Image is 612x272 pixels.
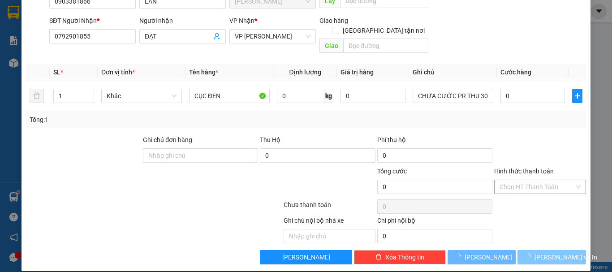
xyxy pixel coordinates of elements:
[319,17,348,24] span: Giao hàng
[283,200,376,216] div: Chưa thanh toán
[534,252,597,262] span: [PERSON_NAME] và In
[260,136,280,143] span: Thu Hộ
[455,254,465,260] span: loading
[235,30,310,43] span: VP Phan Rang
[375,254,382,261] span: delete
[324,89,333,103] span: kg
[143,148,258,163] input: Ghi chú đơn hàng
[139,16,226,26] div: Người nhận
[282,252,330,262] span: [PERSON_NAME]
[189,69,218,76] span: Tên hàng
[284,216,375,229] div: Ghi chú nội bộ nhà xe
[465,252,513,262] span: [PERSON_NAME]
[213,33,220,40] span: user-add
[343,39,428,53] input: Dọc đường
[525,254,534,260] span: loading
[284,229,375,243] input: Nhập ghi chú
[229,17,254,24] span: VP Nhận
[409,64,497,81] th: Ghi chú
[517,250,586,264] button: [PERSON_NAME] và In
[339,26,428,35] span: [GEOGRAPHIC_DATA] tận nơi
[340,69,374,76] span: Giá trị hàng
[289,69,321,76] span: Định lượng
[494,168,554,175] label: Hình thức thanh toán
[377,168,407,175] span: Tổng cước
[573,92,582,99] span: plus
[448,250,516,264] button: [PERSON_NAME]
[107,89,177,103] span: Khác
[101,69,135,76] span: Đơn vị tính
[377,216,492,229] div: Chi phí nội bộ
[30,115,237,125] div: Tổng: 1
[385,252,424,262] span: Xóa Thông tin
[377,135,492,148] div: Phí thu hộ
[354,250,446,264] button: deleteXóa Thông tin
[572,89,582,103] button: plus
[413,89,493,103] input: Ghi Chú
[49,16,136,26] div: SĐT Người Nhận
[53,69,60,76] span: SL
[319,39,343,53] span: Giao
[189,89,270,103] input: VD: Bàn, Ghế
[500,69,531,76] span: Cước hàng
[30,89,44,103] button: delete
[260,250,352,264] button: [PERSON_NAME]
[340,89,405,103] input: 0
[143,136,192,143] label: Ghi chú đơn hàng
